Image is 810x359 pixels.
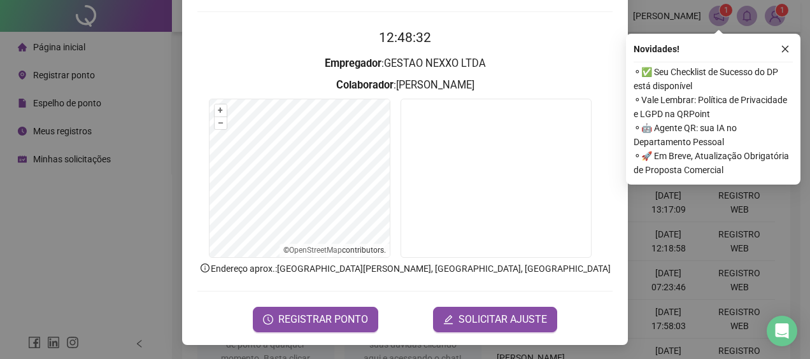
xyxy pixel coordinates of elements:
div: Open Intercom Messenger [767,316,797,346]
span: ⚬ ✅ Seu Checklist de Sucesso do DP está disponível [634,65,793,93]
button: editSOLICITAR AJUSTE [433,307,557,332]
button: REGISTRAR PONTO [253,307,378,332]
span: edit [443,314,453,325]
strong: Empregador [325,57,381,69]
strong: Colaborador [336,79,394,91]
span: close [781,45,790,53]
button: + [215,104,227,116]
span: info-circle [199,262,211,274]
span: Novidades ! [634,42,679,56]
span: SOLICITAR AJUSTE [458,312,547,327]
span: ⚬ 🚀 Em Breve, Atualização Obrigatória de Proposta Comercial [634,149,793,177]
li: © contributors. [283,246,386,255]
button: – [215,117,227,129]
h3: : [PERSON_NAME] [197,77,613,94]
time: 12:48:32 [379,30,431,45]
h3: : GESTAO NEXXO LTDA [197,55,613,72]
span: ⚬ 🤖 Agente QR: sua IA no Departamento Pessoal [634,121,793,149]
a: OpenStreetMap [289,246,342,255]
span: REGISTRAR PONTO [278,312,368,327]
span: clock-circle [263,314,273,325]
span: ⚬ Vale Lembrar: Política de Privacidade e LGPD na QRPoint [634,93,793,121]
p: Endereço aprox. : [GEOGRAPHIC_DATA][PERSON_NAME], [GEOGRAPHIC_DATA], [GEOGRAPHIC_DATA] [197,262,613,276]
